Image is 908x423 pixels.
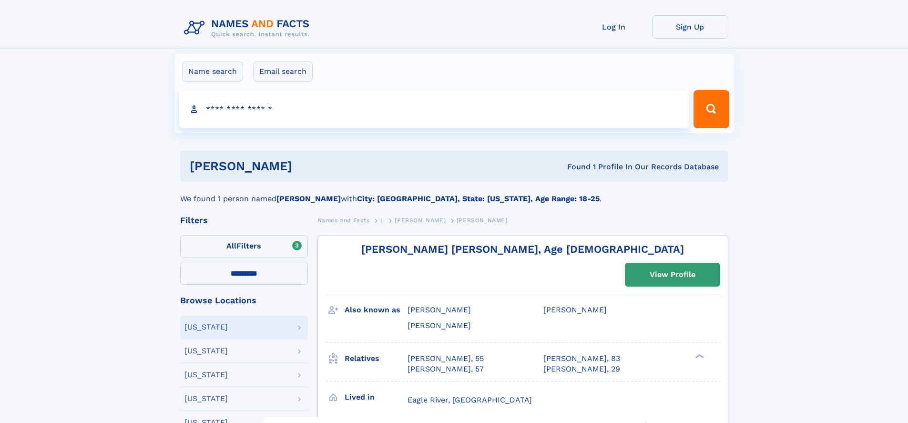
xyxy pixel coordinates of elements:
[543,305,607,314] span: [PERSON_NAME]
[361,243,684,255] a: [PERSON_NAME] [PERSON_NAME], Age [DEMOGRAPHIC_DATA]
[408,305,471,314] span: [PERSON_NAME]
[180,182,728,205] div: We found 1 person named with .
[694,90,729,128] button: Search Button
[693,353,704,359] div: ❯
[276,194,341,203] b: [PERSON_NAME]
[457,217,508,224] span: [PERSON_NAME]
[408,364,484,374] a: [PERSON_NAME], 57
[182,62,243,82] label: Name search
[184,323,228,331] div: [US_STATE]
[429,162,719,172] div: Found 1 Profile In Our Records Database
[180,296,308,305] div: Browse Locations
[345,351,408,367] h3: Relatives
[395,217,446,224] span: [PERSON_NAME]
[380,214,384,226] a: L
[179,90,690,128] input: search input
[408,395,532,404] span: Eagle River, [GEOGRAPHIC_DATA]
[226,241,236,250] span: All
[650,264,695,286] div: View Profile
[184,347,228,355] div: [US_STATE]
[180,216,308,225] div: Filters
[576,15,652,39] a: Log In
[380,217,384,224] span: L
[543,353,620,364] a: [PERSON_NAME], 83
[180,15,317,41] img: Logo Names and Facts
[180,235,308,258] label: Filters
[345,302,408,318] h3: Also known as
[190,160,430,172] h1: [PERSON_NAME]
[408,321,471,330] span: [PERSON_NAME]
[345,389,408,405] h3: Lived in
[184,371,228,379] div: [US_STATE]
[625,263,720,286] a: View Profile
[357,194,600,203] b: City: [GEOGRAPHIC_DATA], State: [US_STATE], Age Range: 18-25
[395,214,446,226] a: [PERSON_NAME]
[253,62,313,82] label: Email search
[408,353,484,364] a: [PERSON_NAME], 55
[317,214,370,226] a: Names and Facts
[543,364,620,374] a: [PERSON_NAME], 29
[184,395,228,402] div: [US_STATE]
[652,15,728,39] a: Sign Up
